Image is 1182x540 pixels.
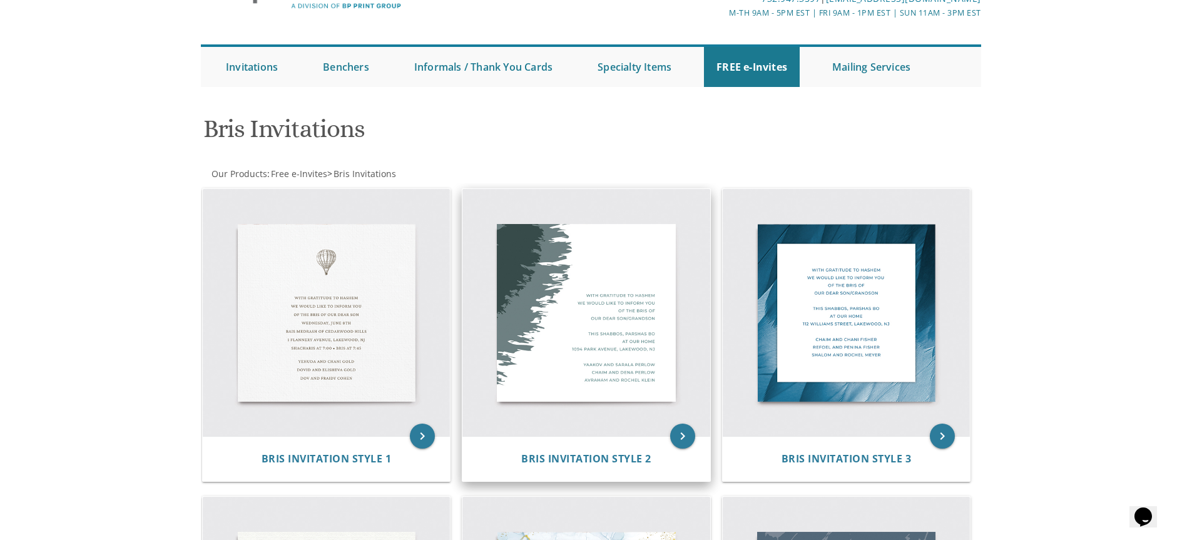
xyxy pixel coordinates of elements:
[310,47,382,87] a: Benchers
[203,115,714,152] h1: Bris Invitations
[585,47,684,87] a: Specialty Items
[262,453,392,465] a: Bris Invitation Style 1
[820,47,923,87] a: Mailing Services
[203,189,451,437] img: Bris Invitation Style 1
[521,453,651,465] a: Bris Invitation Style 2
[402,47,565,87] a: Informals / Thank You Cards
[210,168,267,180] a: Our Products
[521,452,651,466] span: Bris Invitation Style 2
[462,189,710,437] img: Bris Invitation Style 2
[930,424,955,449] a: keyboard_arrow_right
[462,6,981,19] div: M-Th 9am - 5pm EST | Fri 9am - 1pm EST | Sun 11am - 3pm EST
[670,424,695,449] a: keyboard_arrow_right
[782,452,912,466] span: Bris Invitation Style 3
[270,168,327,180] a: Free e-Invites
[782,453,912,465] a: Bris Invitation Style 3
[704,47,800,87] a: FREE e-Invites
[410,424,435,449] a: keyboard_arrow_right
[723,189,971,437] img: Bris Invitation Style 3
[201,168,591,180] div: :
[213,47,290,87] a: Invitations
[262,452,392,466] span: Bris Invitation Style 1
[327,168,396,180] span: >
[1129,490,1169,527] iframe: chat widget
[334,168,396,180] span: Bris Invitations
[271,168,327,180] span: Free e-Invites
[332,168,396,180] a: Bris Invitations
